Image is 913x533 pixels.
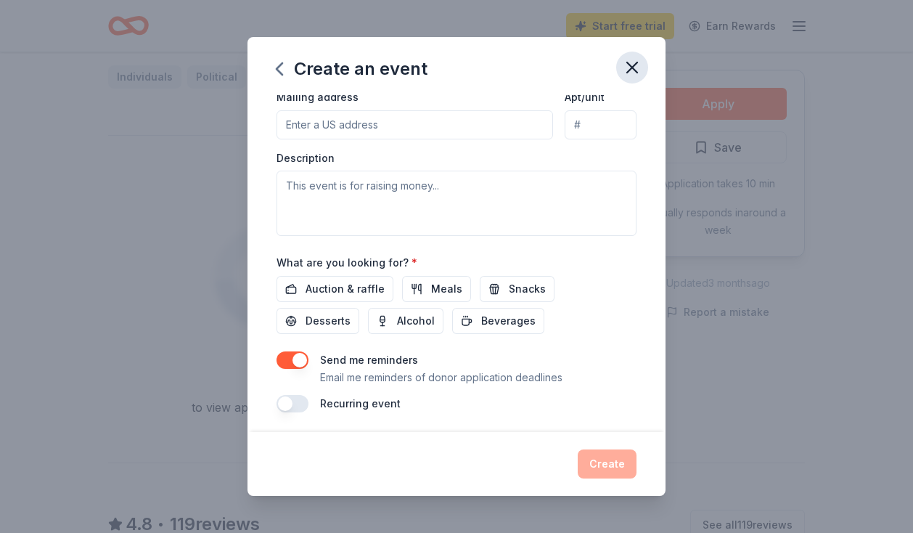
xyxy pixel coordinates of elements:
input: # [565,110,636,139]
span: Meals [431,280,462,298]
div: Create an event [277,57,427,81]
label: Recurring event [320,397,401,410]
label: Apt/unit [565,90,605,105]
button: Meals [402,276,471,302]
input: Enter a US address [277,110,553,139]
p: Email me reminders of donor application deadlines [320,369,562,386]
button: Desserts [277,308,359,334]
button: Snacks [480,276,554,302]
label: Send me reminders [320,354,418,366]
button: Auction & raffle [277,276,393,302]
span: Alcohol [397,312,435,330]
label: Mailing address [277,90,359,105]
button: Alcohol [368,308,443,334]
button: Beverages [452,308,544,334]
span: Snacks [509,280,546,298]
span: Desserts [306,312,351,330]
span: Beverages [481,312,536,330]
label: What are you looking for? [277,256,417,270]
label: Description [277,151,335,166]
span: Auction & raffle [306,280,385,298]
